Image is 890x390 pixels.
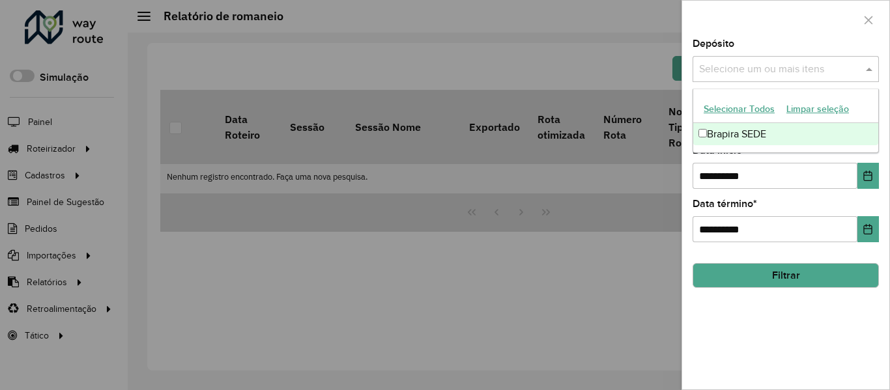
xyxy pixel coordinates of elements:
label: Data término [693,196,757,212]
button: Filtrar [693,263,879,288]
label: Depósito [693,36,734,51]
ng-dropdown-panel: Options list [693,89,879,153]
div: Brapira SEDE [693,123,878,145]
button: Selecionar Todos [698,99,781,119]
button: Choose Date [857,163,879,189]
button: Choose Date [857,216,879,242]
button: Limpar seleção [781,99,855,119]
